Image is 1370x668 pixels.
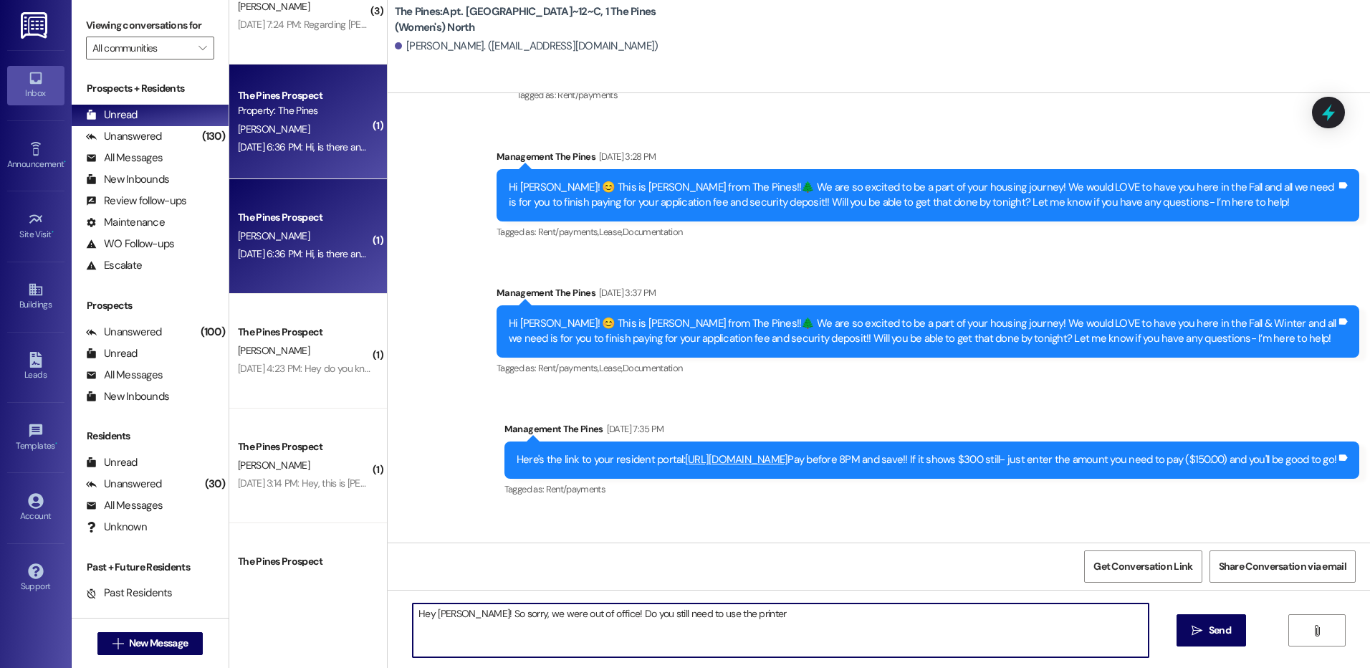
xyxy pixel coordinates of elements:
[129,636,188,651] span: New Message
[685,452,788,467] a: [URL][DOMAIN_NAME]
[7,66,64,105] a: Inbox
[86,455,138,470] div: Unread
[595,149,656,164] div: [DATE] 3:28 PM
[238,247,847,260] div: [DATE] 6:36 PM: Hi, is there any chance I could use the printer [DATE] or [DATE]? I need to fill ...
[238,140,847,153] div: [DATE] 6:36 PM: Hi, is there any chance I could use the printer [DATE] or [DATE]? I need to fill ...
[86,477,162,492] div: Unanswered
[509,180,1336,211] div: Hi [PERSON_NAME]! 😊 This is [PERSON_NAME] from The Pines!!🌲 We are so excited to be a part of you...
[538,226,599,238] span: Rent/payments ,
[72,429,229,444] div: Residents
[517,452,1336,467] div: Here's the link to your resident portal: Pay before 8PM and save!! If it shows $300 still- just e...
[7,559,64,598] a: Support
[623,362,683,374] span: Documentation
[7,348,64,386] a: Leads
[86,215,165,230] div: Maintenance
[546,483,606,495] span: Rent/payments
[1219,559,1346,574] span: Share Conversation via email
[238,18,420,31] div: [DATE] 7:24 PM: Regarding [PERSON_NAME]
[198,125,229,148] div: (130)
[599,362,623,374] span: Lease ,
[504,421,1359,442] div: Management The Pines
[86,368,163,383] div: All Messages
[238,88,370,103] div: The Pines Prospect
[509,316,1336,347] div: Hi [PERSON_NAME]! 😊 This is [PERSON_NAME] from The Pines!!🌲 We are so excited to be a part of you...
[1311,625,1322,636] i: 
[86,498,163,513] div: All Messages
[86,586,173,601] div: Past Residents
[497,358,1359,378] div: Tagged as:
[395,39,658,54] div: [PERSON_NAME]. ([EMAIL_ADDRESS][DOMAIN_NAME])
[64,157,66,167] span: •
[7,277,64,316] a: Buildings
[86,389,169,404] div: New Inbounds
[86,607,183,622] div: Future Residents
[21,12,50,39] img: ResiDesk Logo
[1177,614,1246,646] button: Send
[86,129,162,144] div: Unanswered
[603,421,664,436] div: [DATE] 7:35 PM
[238,459,310,472] span: [PERSON_NAME]
[1209,623,1231,638] span: Send
[197,321,229,343] div: (100)
[201,473,229,495] div: (30)
[97,632,203,655] button: New Message
[86,108,138,123] div: Unread
[538,362,599,374] span: Rent/payments ,
[86,172,169,187] div: New Inbounds
[86,325,162,340] div: Unanswered
[86,258,142,273] div: Escalate
[623,226,683,238] span: Documentation
[86,14,214,37] label: Viewing conversations for
[238,344,310,357] span: [PERSON_NAME]
[557,89,618,101] span: Rent/payments
[504,479,1359,500] div: Tagged as:
[1093,559,1192,574] span: Get Conversation Link
[1192,625,1202,636] i: 
[198,42,206,54] i: 
[599,226,623,238] span: Lease ,
[72,81,229,96] div: Prospects + Residents
[238,229,310,242] span: [PERSON_NAME]
[72,298,229,313] div: Prospects
[238,325,370,340] div: The Pines Prospect
[1084,550,1202,583] button: Get Conversation Link
[238,554,370,569] div: The Pines Prospect
[112,638,123,649] i: 
[413,603,1148,657] textarea: Hey [PERSON_NAME]! So sorry, we were out of office! Do you still need to use the printer
[238,210,370,225] div: The Pines Prospect
[7,419,64,457] a: Templates •
[86,151,163,166] div: All Messages
[497,149,1359,169] div: Management The Pines
[92,37,191,59] input: All communities
[238,439,370,454] div: The Pines Prospect
[497,221,1359,242] div: Tagged as:
[55,439,57,449] span: •
[7,207,64,246] a: Site Visit •
[52,227,54,237] span: •
[7,489,64,528] a: Account
[497,285,1359,305] div: Management The Pines
[86,237,174,252] div: WO Follow-ups
[238,362,477,375] div: [DATE] 4:23 PM: Hey do you know when that will be fixed?
[395,4,681,35] b: The Pines: Apt. [GEOGRAPHIC_DATA]~12~C, 1 The Pines (Women's) North
[595,285,656,300] div: [DATE] 3:37 PM
[1209,550,1356,583] button: Share Conversation via email
[517,85,1360,105] div: Tagged as:
[86,520,147,535] div: Unknown
[86,194,186,209] div: Review follow-ups
[86,346,138,361] div: Unread
[72,560,229,575] div: Past + Future Residents
[238,123,310,135] span: [PERSON_NAME]
[238,103,370,118] div: Property: The Pines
